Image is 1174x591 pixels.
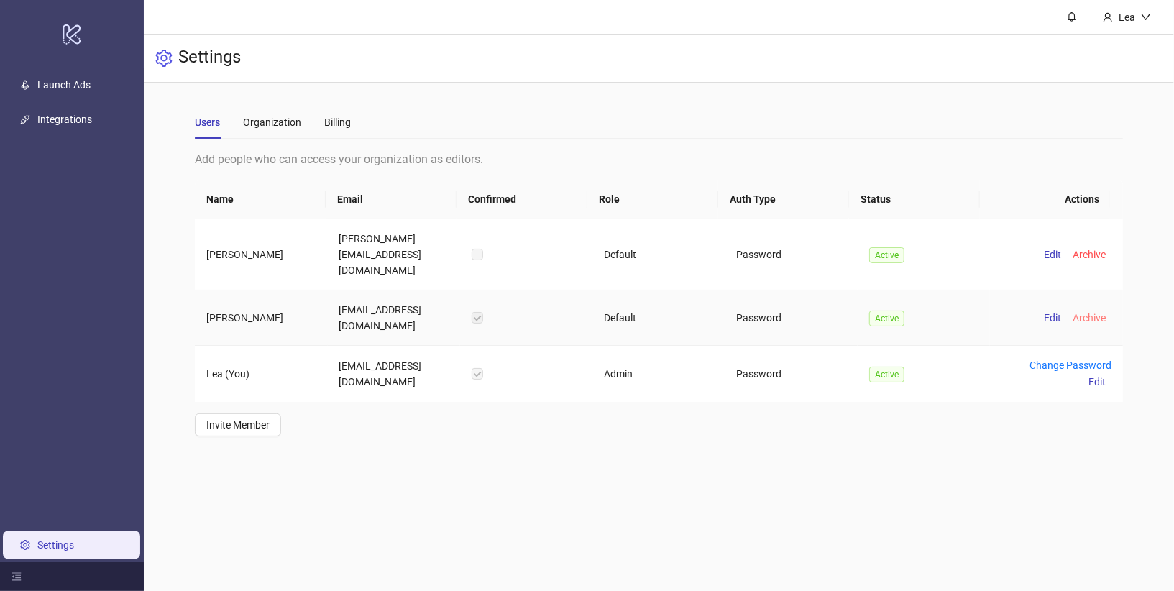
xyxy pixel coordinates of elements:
[869,367,904,382] span: Active
[328,290,460,346] td: [EMAIL_ADDRESS][DOMAIN_NAME]
[195,290,327,346] td: [PERSON_NAME]
[195,114,220,130] div: Users
[1044,312,1061,324] span: Edit
[592,219,725,290] td: Default
[1113,9,1141,25] div: Lea
[1067,246,1111,263] button: Archive
[1044,249,1061,260] span: Edit
[195,180,326,219] th: Name
[1038,309,1067,326] button: Edit
[1073,312,1106,324] span: Archive
[195,346,327,402] td: Lea (You)
[1067,309,1111,326] button: Archive
[1141,12,1151,22] span: down
[195,413,281,436] button: Invite Member
[326,180,457,219] th: Email
[587,180,718,219] th: Role
[1029,359,1111,371] a: Change Password
[1083,373,1111,390] button: Edit
[980,180,1111,219] th: Actions
[195,219,327,290] td: [PERSON_NAME]
[243,114,301,130] div: Organization
[1073,249,1106,260] span: Archive
[869,247,904,263] span: Active
[592,290,725,346] td: Default
[725,346,858,402] td: Password
[206,419,270,431] span: Invite Member
[718,180,849,219] th: Auth Type
[37,79,91,91] a: Launch Ads
[1103,12,1113,22] span: user
[12,572,22,582] span: menu-fold
[178,46,241,70] h3: Settings
[1038,246,1067,263] button: Edit
[725,290,858,346] td: Password
[1088,376,1106,388] span: Edit
[195,150,1123,168] div: Add people who can access your organization as editors.
[155,50,173,67] span: setting
[328,219,460,290] td: [PERSON_NAME][EMAIL_ADDRESS][DOMAIN_NAME]
[457,180,587,219] th: Confirmed
[37,539,74,551] a: Settings
[869,311,904,326] span: Active
[849,180,980,219] th: Status
[37,114,92,125] a: Integrations
[328,346,460,402] td: [EMAIL_ADDRESS][DOMAIN_NAME]
[1067,12,1077,22] span: bell
[725,219,858,290] td: Password
[592,346,725,402] td: Admin
[324,114,351,130] div: Billing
